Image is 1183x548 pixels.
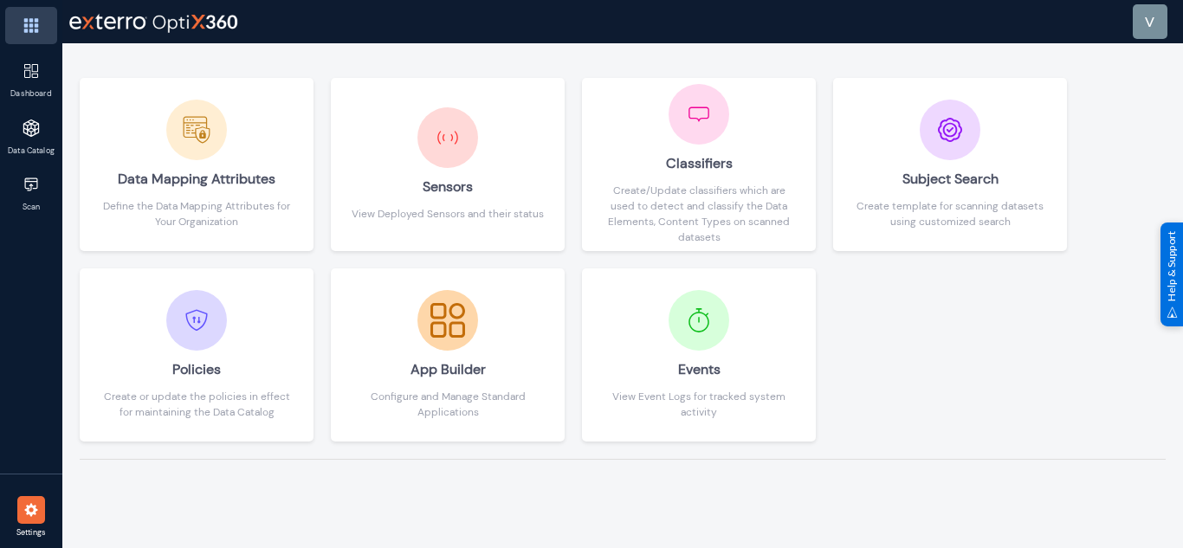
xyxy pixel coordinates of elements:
button: SensorsView Deployed Sensors and their status [331,78,565,251]
img: icon-policies.svg [184,308,209,332]
div: Events [600,351,798,389]
img: app launcher [5,7,57,44]
button: Data Mapping AttributesDefine the Data Mapping Attributes for Your Organization [80,78,314,251]
div: View Deployed Sensors and their status [352,206,544,222]
span: Dashboard [3,88,60,100]
div: Create template for scanning datasets using customized search [851,198,1049,229]
img: icon-classifiers.svg [677,93,721,136]
img: icon-mpe.svg [175,108,218,152]
img: icon-dashboard.svg [23,62,40,80]
div: Policies [98,351,295,389]
div: Create/Update classifiers which are used to detect and classify the Data Elements, Content Types ... [600,183,798,245]
span: Scan [3,202,60,214]
div: Configure and Manage Standard Applications [349,389,546,420]
div: Data Mapping Attributes [98,160,295,198]
button: App BuilderConfigure and Manage Standard Applications [331,268,565,442]
span: v [1145,13,1154,29]
button: PoliciesCreate or update the policies in effect for maintaining the Data Catalog [80,268,314,442]
img: Exterro OptiX360 [67,4,240,39]
div: Classifiers [600,145,798,183]
button: EventsView Event Logs for tracked system activity [582,268,816,442]
span: Data Catalog [3,145,60,158]
div: App Builder [349,351,546,389]
div: Create or update the policies in effect for maintaining the Data Catalog [98,389,295,420]
img: icon-subject-search.svg [938,118,962,142]
img: icon-sensors.svg [426,116,469,159]
img: icon-workspace.svg [23,176,40,193]
span: Settings [3,527,60,539]
div: Help & Support [1160,222,1183,326]
img: icon-settings.svg [23,501,40,519]
button: Subject SearchCreate template for scanning datasets using customized search [833,78,1067,251]
img: help_support.svg [1167,306,1178,318]
img: icon-applications.svg [23,119,40,137]
div: v [1145,11,1154,32]
div: Subject Search [851,160,1049,198]
div: Sensors [352,168,544,206]
button: ClassifiersCreate/Update classifiers which are used to detect and classify the Data Elements, Con... [582,78,816,251]
img: icon-events.svg [677,299,721,342]
div: Define the Data Mapping Attributes for Your Organization [98,198,295,229]
img: icon-appbuilder.svg [426,299,469,342]
div: View Event Logs for tracked system activity [600,389,798,420]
